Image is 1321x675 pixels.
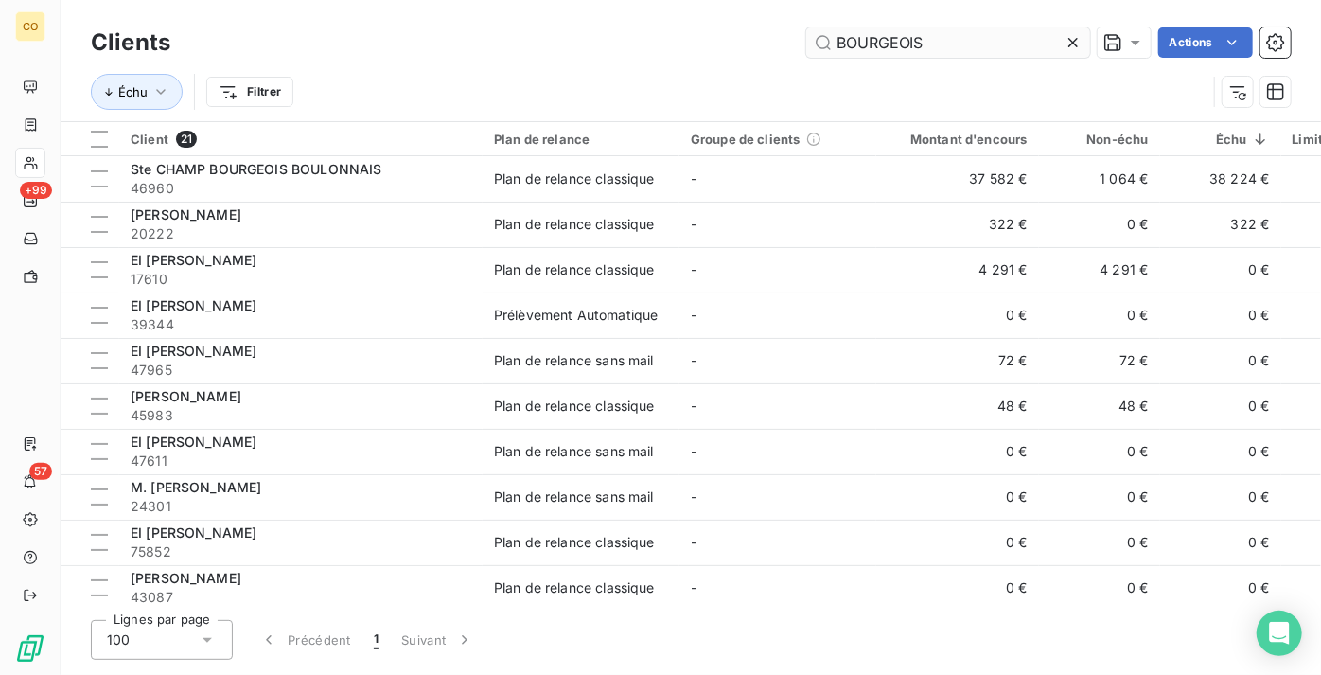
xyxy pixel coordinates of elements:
[131,497,471,516] span: 24301
[131,524,256,541] span: EI [PERSON_NAME]
[29,463,52,480] span: 57
[131,452,471,471] span: 47611
[691,261,696,277] span: -
[494,132,668,147] div: Plan de relance
[131,388,241,404] span: [PERSON_NAME]
[691,579,696,595] span: -
[1039,338,1160,383] td: 72 €
[691,352,696,368] span: -
[691,216,696,232] span: -
[494,533,655,552] div: Plan de relance classique
[1158,27,1253,58] button: Actions
[1039,156,1160,202] td: 1 064 €
[131,179,471,198] span: 46960
[1160,565,1281,611] td: 0 €
[494,351,654,370] div: Plan de relance sans mail
[20,182,52,199] span: +99
[1160,293,1281,338] td: 0 €
[1039,202,1160,247] td: 0 €
[1050,132,1149,147] div: Non-échu
[1039,383,1160,429] td: 48 €
[390,620,485,660] button: Suivant
[131,132,168,147] span: Client
[1160,247,1281,293] td: 0 €
[876,156,1039,202] td: 37 582 €
[1160,474,1281,520] td: 0 €
[691,170,696,187] span: -
[876,474,1039,520] td: 0 €
[131,270,471,289] span: 17610
[494,442,654,461] div: Plan de relance sans mail
[876,338,1039,383] td: 72 €
[131,588,471,607] span: 43087
[876,383,1039,429] td: 48 €
[876,293,1039,338] td: 0 €
[107,631,130,649] span: 100
[15,11,45,42] div: CO
[494,260,655,279] div: Plan de relance classique
[91,74,183,110] button: Échu
[1171,132,1270,147] div: Échu
[206,77,293,107] button: Filtrer
[494,306,658,325] div: Prélèvement Automatique
[1160,520,1281,565] td: 0 €
[876,429,1039,474] td: 0 €
[494,169,655,188] div: Plan de relance classique
[1039,247,1160,293] td: 4 291 €
[248,620,362,660] button: Précédent
[691,398,696,414] span: -
[1160,383,1281,429] td: 0 €
[362,620,390,660] button: 1
[131,434,256,450] span: EI [PERSON_NAME]
[494,488,654,506] div: Plan de relance sans mail
[1160,429,1281,474] td: 0 €
[876,520,1039,565] td: 0 €
[131,297,256,313] span: EI [PERSON_NAME]
[691,307,696,323] span: -
[374,631,379,649] span: 1
[1160,338,1281,383] td: 0 €
[1160,156,1281,202] td: 38 224 €
[1039,520,1160,565] td: 0 €
[494,215,655,234] div: Plan de relance classique
[1039,565,1160,611] td: 0 €
[131,570,241,586] span: [PERSON_NAME]
[15,633,45,664] img: Logo LeanPay
[131,206,241,222] span: [PERSON_NAME]
[1039,474,1160,520] td: 0 €
[494,397,655,416] div: Plan de relance classique
[494,578,655,597] div: Plan de relance classique
[91,26,170,60] h3: Clients
[131,406,471,425] span: 45983
[131,343,256,359] span: EI [PERSON_NAME]
[131,479,261,495] span: M. [PERSON_NAME]
[691,443,696,459] span: -
[1160,202,1281,247] td: 322 €
[131,315,471,334] span: 39344
[1039,429,1160,474] td: 0 €
[131,161,382,177] span: Ste CHAMP BOURGEOIS BOULONNAIS
[806,27,1090,58] input: Rechercher
[691,534,696,550] span: -
[691,132,801,147] span: Groupe de clients
[876,247,1039,293] td: 4 291 €
[176,131,197,148] span: 21
[888,132,1028,147] div: Montant d'encours
[876,202,1039,247] td: 322 €
[1257,611,1302,656] div: Open Intercom Messenger
[1039,293,1160,338] td: 0 €
[118,84,148,99] span: Échu
[131,542,471,561] span: 75852
[876,565,1039,611] td: 0 €
[131,361,471,380] span: 47965
[691,488,696,505] span: -
[131,252,256,268] span: EI [PERSON_NAME]
[131,224,471,243] span: 20222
